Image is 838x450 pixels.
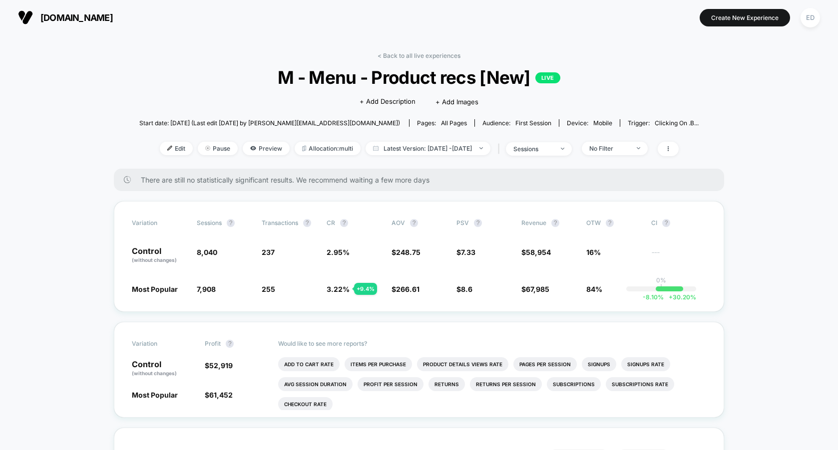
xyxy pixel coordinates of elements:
[40,12,113,23] span: [DOMAIN_NAME]
[586,248,601,256] span: 16%
[456,285,472,293] span: $
[589,145,629,152] div: No Filter
[197,219,222,226] span: Sessions
[278,340,707,347] p: Would like to see more reports?
[586,285,602,293] span: 84%
[141,176,704,184] span: There are still no statistically significant results. We recommend waiting a few more days
[327,219,335,226] span: CR
[662,219,670,227] button: ?
[392,248,420,256] span: $
[456,248,475,256] span: $
[167,146,172,151] img: edit
[461,248,475,256] span: 7.33
[132,370,177,376] span: (without changes)
[547,377,601,391] li: Subscriptions
[801,8,820,27] div: ED
[132,219,187,227] span: Variation
[396,285,419,293] span: 266.61
[586,219,641,227] span: OTW
[302,146,306,151] img: rebalance
[535,72,560,83] p: LIVE
[521,219,546,226] span: Revenue
[262,285,275,293] span: 255
[139,119,400,127] span: Start date: [DATE] (Last edit [DATE] by [PERSON_NAME][EMAIL_ADDRESS][DOMAIN_NAME])
[205,361,233,370] span: $
[621,357,670,371] li: Signups Rate
[396,248,420,256] span: 248.75
[205,340,221,347] span: Profit
[205,146,210,151] img: end
[664,293,696,301] span: 30.20 %
[340,219,348,227] button: ?
[360,97,416,107] span: + Add Description
[373,146,379,151] img: calendar
[628,119,699,127] div: Trigger:
[366,142,490,155] span: Latest Version: [DATE] - [DATE]
[227,219,235,227] button: ?
[262,219,298,226] span: Transactions
[656,276,666,284] p: 0%
[521,285,549,293] span: $
[15,9,116,25] button: [DOMAIN_NAME]
[521,248,551,256] span: $
[526,285,549,293] span: 67,985
[643,293,664,301] span: -8.10 %
[18,10,33,25] img: Visually logo
[278,357,340,371] li: Add To Cart Rate
[205,391,233,399] span: $
[428,377,465,391] li: Returns
[132,340,187,348] span: Variation
[392,219,405,226] span: AOV
[651,219,706,227] span: CI
[551,219,559,227] button: ?
[482,119,551,127] div: Audience:
[526,248,551,256] span: 58,954
[559,119,620,127] span: Device:
[358,377,423,391] li: Profit Per Session
[392,285,419,293] span: $
[295,142,361,155] span: Allocation: multi
[513,145,553,153] div: sessions
[209,391,233,399] span: 61,452
[582,357,616,371] li: Signups
[197,285,216,293] span: 7,908
[798,7,823,28] button: ED
[327,248,350,256] span: 2.95 %
[593,119,612,127] span: mobile
[132,257,177,263] span: (without changes)
[700,9,790,26] button: Create New Experience
[327,285,350,293] span: 3.22 %
[410,219,418,227] button: ?
[441,119,467,127] span: all pages
[132,285,178,293] span: Most Popular
[278,377,353,391] li: Avg Session Duration
[132,360,195,377] p: Control
[456,219,469,226] span: PSV
[495,142,506,156] span: |
[513,357,577,371] li: Pages Per Session
[378,52,460,59] a: < Back to all live experiences
[167,67,671,88] span: M - Menu - Product recs [New]
[354,283,377,295] div: + 9.4 %
[197,248,217,256] span: 8,040
[461,285,472,293] span: 8.6
[435,98,478,106] span: + Add Images
[132,391,178,399] span: Most Popular
[198,142,238,155] span: Pause
[669,293,673,301] span: +
[606,377,674,391] li: Subscriptions Rate
[655,119,699,127] span: Clicking on .b...
[303,219,311,227] button: ?
[243,142,290,155] span: Preview
[660,284,662,291] p: |
[474,219,482,227] button: ?
[561,148,564,150] img: end
[479,147,483,149] img: end
[417,357,508,371] li: Product Details Views Rate
[651,249,706,264] span: ---
[278,397,333,411] li: Checkout Rate
[417,119,467,127] div: Pages:
[226,340,234,348] button: ?
[345,357,412,371] li: Items Per Purchase
[262,248,275,256] span: 237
